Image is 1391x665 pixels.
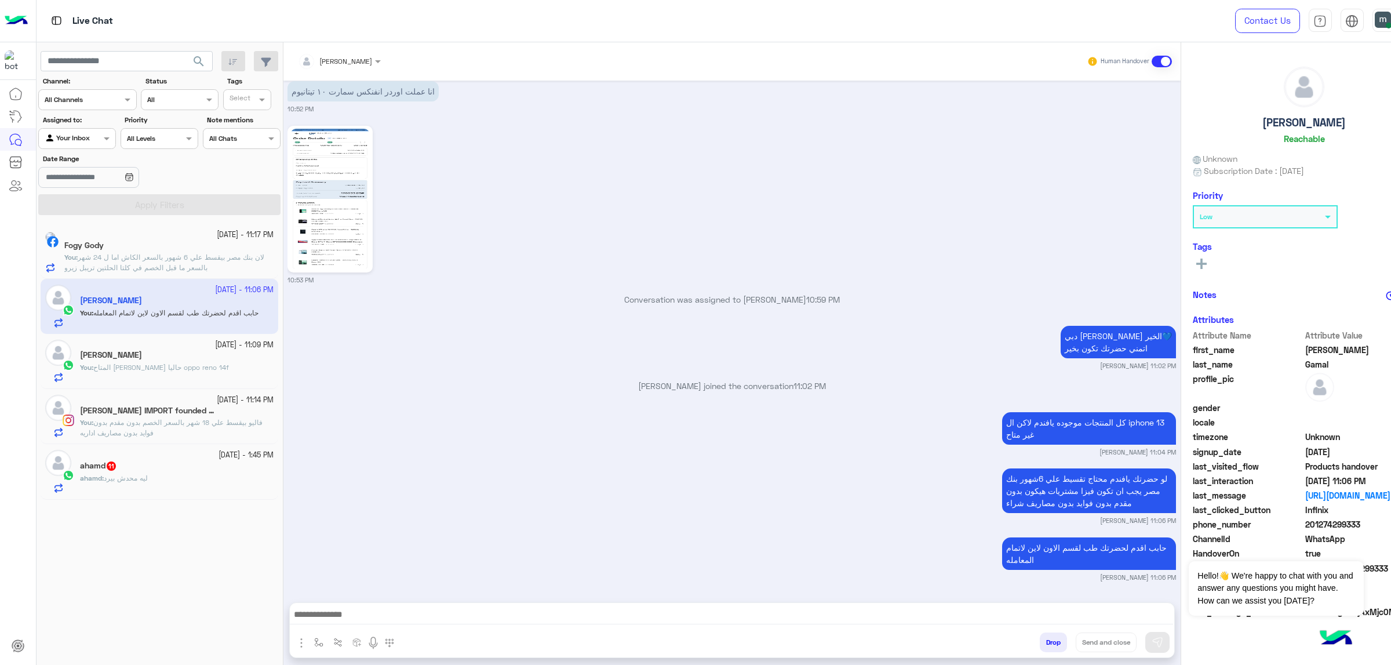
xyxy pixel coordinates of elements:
img: WhatsApp [63,470,74,481]
div: Select [228,93,250,106]
small: 10:52 PM [287,104,314,114]
p: Conversation was assigned to [PERSON_NAME] [287,293,1176,306]
small: [PERSON_NAME] 11:02 PM [1100,361,1176,370]
span: Hello!👋 We're happy to chat with you and answer any questions you might have. How can we assist y... [1189,561,1363,616]
h6: Priority [1193,190,1223,201]
img: Trigger scenario [333,638,343,647]
label: Note mentions [207,115,279,125]
span: last_message [1193,489,1303,502]
span: first_name [1193,344,1303,356]
img: WhatsApp [63,359,74,371]
button: Trigger scenario [328,633,347,652]
small: [DATE] - 11:14 PM [217,395,274,406]
h5: ahamd [80,461,117,471]
button: Drop [1040,633,1067,652]
span: لان بنك مصر بيقسط علي 6 شهور بالسعر الكاش اما ل 24 شهر بالسعر ما قبل الخصم في كلتا الحلتين تريبل ... [64,253,264,272]
p: 22/9/2025, 11:06 PM [1002,537,1176,570]
span: last_interaction [1193,475,1303,487]
h5: Fogy Gody [64,241,104,250]
p: 22/9/2025, 11:04 PM [1002,412,1176,445]
img: 1403182699927242 [5,50,26,71]
img: hulul-logo.png [1316,619,1356,659]
label: Tags [227,76,279,86]
p: [PERSON_NAME] joined the conversation [287,380,1176,392]
button: select flow [309,633,328,652]
small: [PERSON_NAME] 11:06 PM [1100,516,1176,525]
b: : [64,253,78,261]
img: send voice note [366,636,380,650]
label: Assigned to: [43,115,115,125]
h6: Notes [1193,289,1217,300]
h6: Attributes [1193,314,1234,325]
img: defaultAdmin.png [45,340,71,366]
span: last_name [1193,358,1303,370]
span: Attribute Name [1193,329,1303,341]
small: [DATE] - 11:09 PM [215,340,274,351]
span: ahamd [80,474,102,482]
button: search [185,51,213,76]
span: فاليو بيقسط علي 18 شهر بالسعر الخصم بدون مقدم بدون فوايد بدون مصاريف اداريه [80,418,263,437]
button: Apply Filters [38,194,281,215]
img: tab [49,13,64,28]
small: 10:53 PM [287,275,314,285]
a: Contact Us [1235,9,1300,33]
img: defaultAdmin.png [45,450,71,476]
button: Send and close [1076,633,1137,652]
span: last_visited_flow [1193,460,1303,473]
h5: DIAMOND CHANDELIER IMPORT founded by MOHAMED SAMIER [80,406,216,416]
p: 22/9/2025, 10:52 PM [287,81,439,101]
span: gender [1193,402,1303,414]
img: picture [45,232,56,242]
img: defaultAdmin.png [45,395,71,421]
label: Status [145,76,217,86]
small: Human Handover [1101,57,1149,66]
img: Instagram [63,415,74,426]
b: : [80,474,104,482]
label: Channel: [43,76,136,86]
img: userImage [1375,12,1391,28]
span: 11 [107,461,116,471]
img: tab [1313,14,1327,28]
label: Date Range [43,154,197,164]
span: 11:02 PM [793,381,826,391]
img: 31090849120558705.jpg [290,129,370,270]
b: Low [1200,212,1212,221]
span: You [64,253,76,261]
span: ليه محدش بيرد [104,474,148,482]
span: timezone [1193,431,1303,443]
small: [PERSON_NAME] 11:04 PM [1099,448,1176,457]
h5: [PERSON_NAME] [1262,116,1346,129]
span: Unknown [1193,152,1238,165]
span: phone_number [1193,518,1303,530]
span: You [80,363,92,372]
span: profile_pic [1193,373,1303,399]
label: Priority [125,115,196,125]
small: [DATE] - 1:45 PM [219,450,274,461]
button: create order [347,633,366,652]
span: ChannelId [1193,533,1303,545]
span: signup_date [1193,446,1303,458]
span: You [80,418,92,427]
b: : [80,418,93,427]
span: Subscription Date : [DATE] [1204,165,1304,177]
img: Facebook [47,236,59,248]
h6: Reachable [1284,133,1325,144]
img: Logo [5,9,28,33]
b: : [80,363,93,372]
small: [DATE] - 11:17 PM [217,230,274,241]
img: defaultAdmin.png [1305,373,1334,402]
img: select flow [314,638,323,647]
img: send attachment [294,636,308,650]
img: tab [1345,14,1359,28]
img: create order [352,638,362,647]
p: Live Chat [72,13,113,29]
span: locale [1193,416,1303,428]
p: 22/9/2025, 11:02 PM [1061,326,1176,358]
span: 10:59 PM [806,295,840,304]
p: 22/9/2025, 11:06 PM [1002,468,1176,513]
img: make a call [385,638,394,648]
img: send message [1152,637,1163,648]
img: defaultAdmin.png [1284,67,1324,107]
a: tab [1309,9,1332,33]
span: search [192,54,206,68]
